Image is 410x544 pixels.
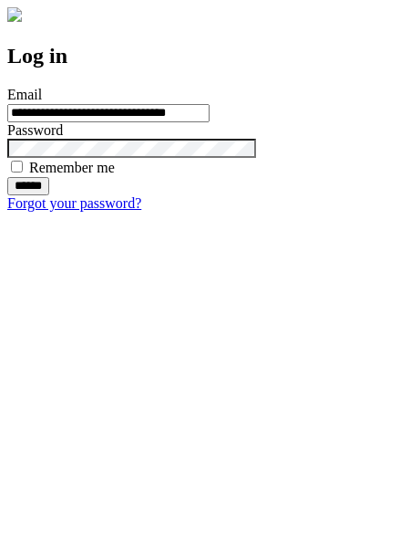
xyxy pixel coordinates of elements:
[7,44,403,68] h2: Log in
[7,122,63,138] label: Password
[7,7,22,22] img: logo-4e3dc11c47720685a147b03b5a06dd966a58ff35d612b21f08c02c0306f2b779.png
[29,160,115,175] label: Remember me
[7,195,141,211] a: Forgot your password?
[7,87,42,102] label: Email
